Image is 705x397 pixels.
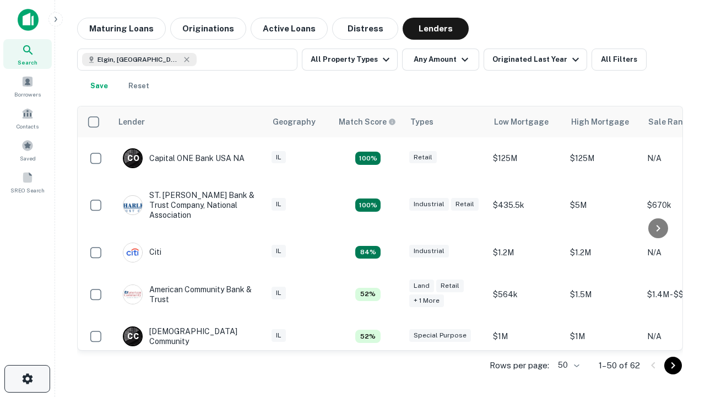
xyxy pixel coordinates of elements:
[402,49,479,71] button: Any Amount
[272,245,286,257] div: IL
[492,53,582,66] div: Originated Last Year
[571,115,629,128] div: High Mortgage
[487,106,565,137] th: Low Mortgage
[272,198,286,211] div: IL
[123,285,142,304] img: picture
[565,137,642,179] td: $125M
[272,151,286,164] div: IL
[10,186,45,195] span: SREO Search
[127,153,139,164] p: C O
[487,315,565,357] td: $1M
[3,167,52,197] a: SREO Search
[355,152,381,165] div: Matching Properties: 16, hasApolloMatch: undefined
[592,49,647,71] button: All Filters
[487,137,565,179] td: $125M
[123,243,161,262] div: Citi
[404,106,487,137] th: Types
[332,18,398,40] button: Distress
[410,115,433,128] div: Types
[127,331,138,342] p: C C
[554,357,581,373] div: 50
[123,148,245,168] div: Capital ONE Bank USA NA
[355,288,381,301] div: Matching Properties: 5, hasApolloMatch: undefined
[565,106,642,137] th: High Mortgage
[409,294,444,307] div: + 1 more
[118,115,145,128] div: Lender
[20,154,36,163] span: Saved
[339,116,394,128] h6: Match Score
[121,75,156,97] button: Reset
[3,71,52,101] a: Borrowers
[339,116,396,128] div: Capitalize uses an advanced AI algorithm to match your search with the best lender. The match sco...
[565,232,642,273] td: $1.2M
[302,49,398,71] button: All Property Types
[565,179,642,232] td: $5M
[3,103,52,133] a: Contacts
[170,18,246,40] button: Originations
[650,273,705,326] iframe: Chat Widget
[14,90,41,99] span: Borrowers
[123,196,142,214] img: picture
[3,135,52,165] a: Saved
[409,151,437,164] div: Retail
[18,58,37,67] span: Search
[18,9,39,31] img: capitalize-icon.png
[599,359,640,372] p: 1–50 of 62
[77,18,166,40] button: Maturing Loans
[409,245,449,257] div: Industrial
[565,273,642,315] td: $1.5M
[332,106,404,137] th: Capitalize uses an advanced AI algorithm to match your search with the best lender. The match sco...
[409,280,434,292] div: Land
[123,243,142,262] img: picture
[403,18,469,40] button: Lenders
[112,106,266,137] th: Lender
[82,75,117,97] button: Save your search to get updates of matches that match your search criteria.
[487,232,565,273] td: $1.2M
[123,285,255,304] div: American Community Bank & Trust
[272,287,286,299] div: IL
[266,106,332,137] th: Geography
[17,122,39,131] span: Contacts
[409,198,449,211] div: Industrial
[484,49,587,71] button: Originated Last Year
[251,18,328,40] button: Active Loans
[3,39,52,69] a: Search
[664,357,682,374] button: Go to next page
[272,329,286,342] div: IL
[487,273,565,315] td: $564k
[355,198,381,212] div: Matching Properties: 17, hasApolloMatch: undefined
[409,329,471,342] div: Special Purpose
[77,49,297,71] button: Elgin, [GEOGRAPHIC_DATA], [GEOGRAPHIC_DATA]
[565,315,642,357] td: $1M
[436,280,464,292] div: Retail
[490,359,549,372] p: Rows per page:
[123,326,255,346] div: [DEMOGRAPHIC_DATA] Community
[123,190,255,221] div: ST. [PERSON_NAME] Bank & Trust Company, National Association
[97,55,180,65] span: Elgin, [GEOGRAPHIC_DATA], [GEOGRAPHIC_DATA]
[273,115,316,128] div: Geography
[494,115,549,128] div: Low Mortgage
[355,246,381,259] div: Matching Properties: 8, hasApolloMatch: undefined
[451,198,479,211] div: Retail
[487,179,565,232] td: $435.5k
[355,330,381,343] div: Matching Properties: 5, hasApolloMatch: undefined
